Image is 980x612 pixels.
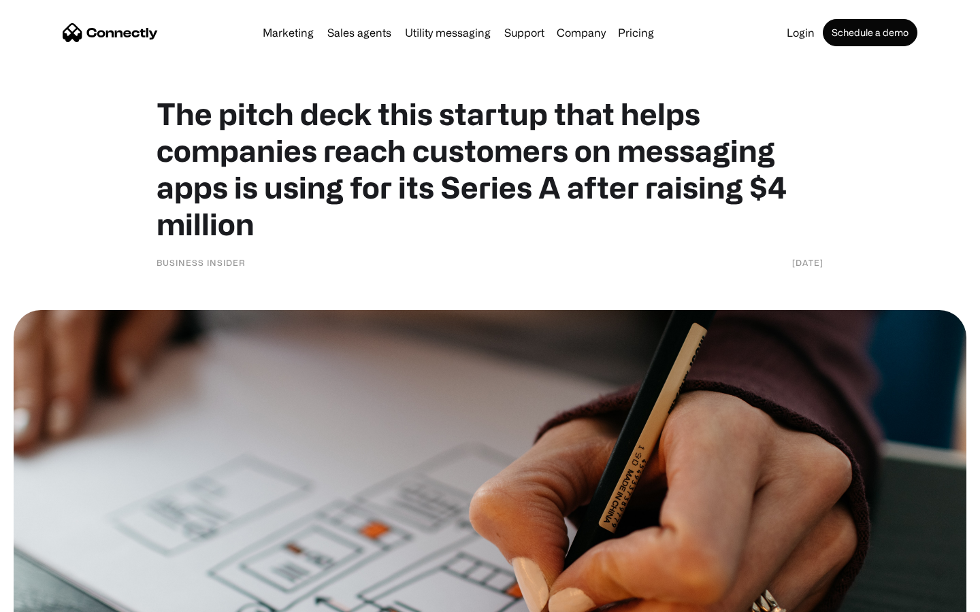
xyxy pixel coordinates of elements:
[792,256,823,269] div: [DATE]
[612,27,659,38] a: Pricing
[322,27,397,38] a: Sales agents
[499,27,550,38] a: Support
[27,588,82,607] ul: Language list
[823,19,917,46] a: Schedule a demo
[157,256,246,269] div: Business Insider
[781,27,820,38] a: Login
[557,23,606,42] div: Company
[157,95,823,242] h1: The pitch deck this startup that helps companies reach customers on messaging apps is using for i...
[399,27,496,38] a: Utility messaging
[14,588,82,607] aside: Language selected: English
[257,27,319,38] a: Marketing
